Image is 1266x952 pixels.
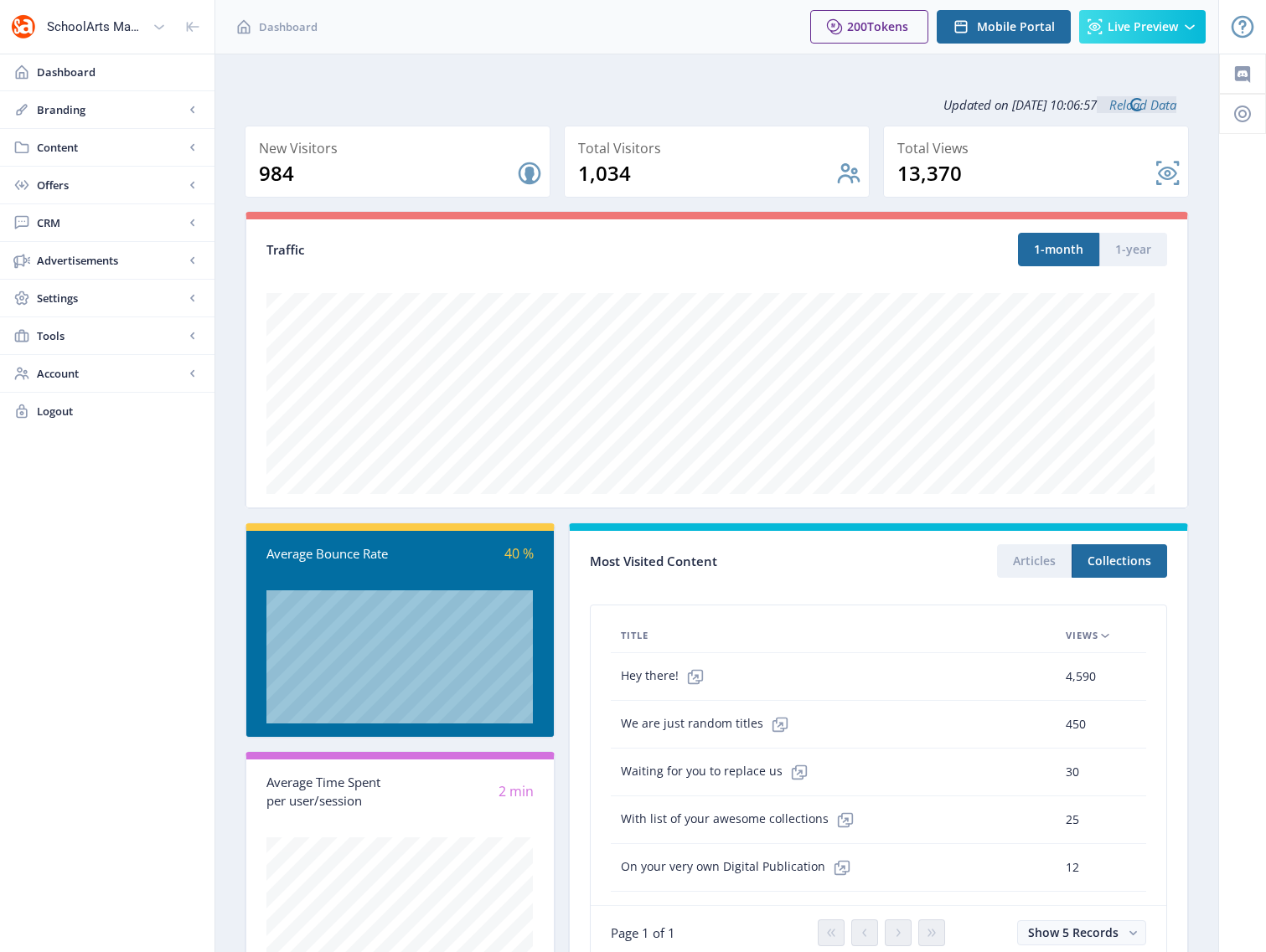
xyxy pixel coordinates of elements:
div: SchoolArts Magazine [47,8,146,45]
span: Content [37,139,184,156]
span: Dashboard [259,18,318,35]
div: Average Time Spent per user/session [266,773,400,810]
div: 984 [259,160,516,187]
div: 13,370 [897,160,1155,187]
span: Branding [37,101,184,118]
button: Mobile Portal [937,10,1071,44]
span: 25 [1066,810,1079,830]
div: 2 min [400,782,533,801]
div: New Visitors [259,136,543,160]
button: Live Preview [1079,10,1206,44]
span: Live Preview [1108,20,1178,33]
div: 1,034 [578,160,835,187]
div: Total Visitors [578,136,862,160]
span: Offers [37,177,184,193]
div: Traffic [266,240,717,260]
span: Account [37,365,184,382]
div: Updated on [DATE] 10:06:57 [245,84,1189,126]
span: 4,590 [1066,666,1096,687]
div: Most Visited Content [590,548,879,574]
span: Tools [37,327,184,344]
span: 450 [1066,714,1086,734]
span: We are just random titles [621,708,797,741]
a: Reload Data [1097,96,1176,113]
span: Title [621,625,649,646]
span: Waiting for you to replace us [621,755,816,789]
button: Show 5 Records [1017,920,1146,945]
span: Mobile Portal [977,20,1055,33]
span: Advertisements [37,252,184,269]
span: Views [1066,625,1098,646]
span: 30 [1066,762,1079,782]
span: Settings [37,290,184,306]
span: 12 [1066,857,1079,877]
img: properties.app_icon.png [10,13,37,40]
span: Show 5 Records [1028,924,1119,940]
button: 200Tokens [810,10,928,44]
button: Collections [1072,544,1167,578]
span: CRM [37,214,184,231]
span: Tokens [867,18,908,34]
button: 1-month [1018,233,1099,266]
span: Hey there! [621,660,712,693]
span: Dashboard [37,64,201,80]
button: Articles [997,544,1072,578]
span: On your very own Digital Publication [621,851,859,884]
span: 40 % [504,544,534,563]
div: Average Bounce Rate [266,544,400,563]
span: With list of your awesome collections [621,803,862,836]
button: 1-year [1099,233,1167,266]
span: Page 1 of 1 [611,924,675,941]
div: Total Views [897,136,1181,160]
span: Logout [37,403,201,419]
